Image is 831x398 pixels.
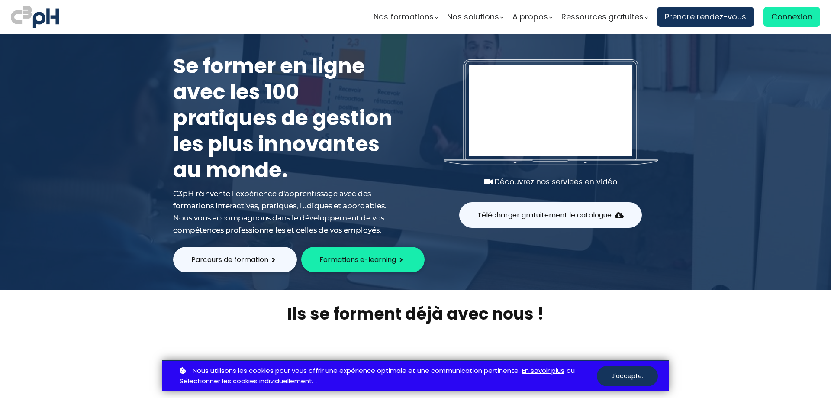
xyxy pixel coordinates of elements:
[477,210,612,220] span: Télécharger gratuitement le catalogue
[597,366,658,386] button: J'accepte.
[657,7,754,27] a: Prendre rendez-vous
[512,10,548,23] span: A propos
[374,10,434,23] span: Nos formations
[447,10,499,23] span: Nos solutions
[180,376,313,387] a: Sélectionner les cookies individuellement.
[162,303,669,325] h2: Ils se forment déjà avec nous !
[11,4,59,29] img: logo C3PH
[177,366,597,387] p: ou .
[459,202,642,228] button: Télécharger gratuitement le catalogue
[193,366,520,376] span: Nous utilisons les cookies pour vous offrir une expérience optimale et une communication pertinente.
[173,188,398,236] div: C3pH réinvente l’expérience d'apprentissage avec des formations interactives, pratiques, ludiques...
[522,366,564,376] a: En savoir plus
[763,7,820,27] a: Connexion
[561,10,644,23] span: Ressources gratuites
[191,254,268,265] span: Parcours de formation
[444,176,658,188] div: Découvrez nos services en vidéo
[665,10,746,23] span: Prendre rendez-vous
[173,247,297,272] button: Parcours de formation
[319,254,396,265] span: Formations e-learning
[771,10,812,23] span: Connexion
[301,247,425,272] button: Formations e-learning
[173,53,398,183] h1: Se former en ligne avec les 100 pratiques de gestion les plus innovantes au monde.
